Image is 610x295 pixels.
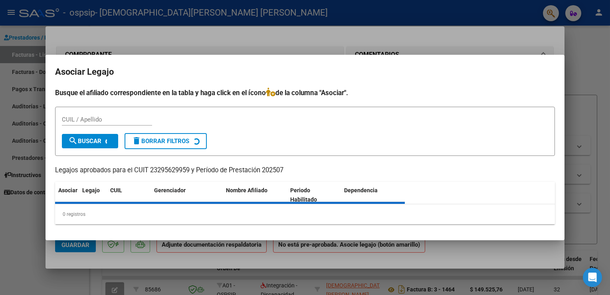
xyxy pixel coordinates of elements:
[68,138,101,145] span: Buscar
[583,268,602,287] div: Open Intercom Messenger
[290,187,317,203] span: Periodo Habilitado
[55,88,555,98] h4: Busque el afiliado correspondiente en la tabla y haga click en el ícono de la columna "Asociar".
[344,187,378,193] span: Dependencia
[55,204,555,224] div: 0 registros
[79,182,107,208] datatable-header-cell: Legajo
[110,187,122,193] span: CUIL
[125,133,207,149] button: Borrar Filtros
[341,182,405,208] datatable-header-cell: Dependencia
[226,187,267,193] span: Nombre Afiliado
[55,165,555,175] p: Legajos aprobados para el CUIT 23295629959 y Período de Prestación 202507
[287,182,341,208] datatable-header-cell: Periodo Habilitado
[107,182,151,208] datatable-header-cell: CUIL
[55,182,79,208] datatable-header-cell: Asociar
[154,187,186,193] span: Gerenciador
[68,136,78,146] mat-icon: search
[58,187,77,193] span: Asociar
[132,136,141,146] mat-icon: delete
[223,182,287,208] datatable-header-cell: Nombre Afiliado
[151,182,223,208] datatable-header-cell: Gerenciador
[55,64,555,80] h2: Asociar Legajo
[82,187,100,193] span: Legajo
[132,138,189,145] span: Borrar Filtros
[62,134,118,148] button: Buscar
